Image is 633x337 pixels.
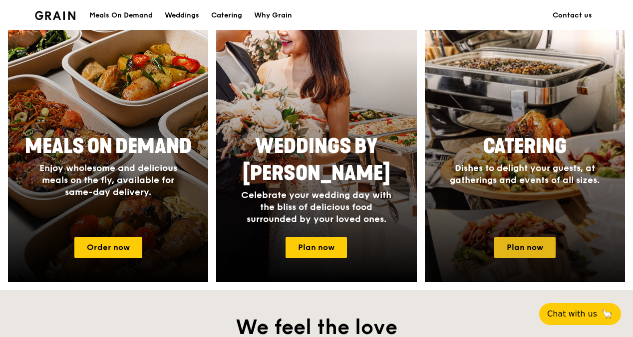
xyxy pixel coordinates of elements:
div: Weddings [165,0,199,30]
div: Catering [211,0,242,30]
span: Weddings by [PERSON_NAME] [243,134,390,185]
img: Grain [35,11,75,20]
span: Chat with us [547,308,597,320]
a: Weddings [159,0,205,30]
a: Why Grain [248,0,298,30]
a: Contact us [547,0,598,30]
span: Celebrate your wedding day with the bliss of delicious food surrounded by your loved ones. [241,189,391,224]
button: Chat with us🦙 [539,303,621,325]
span: Dishes to delight your guests, at gatherings and events of all sizes. [450,162,600,185]
div: Why Grain [254,0,292,30]
a: Plan now [286,237,347,258]
span: Meals On Demand [25,134,192,158]
span: 🦙 [601,308,613,320]
a: Plan now [494,237,556,258]
span: Enjoy wholesome and delicious meals on the fly, available for same-day delivery. [39,162,177,197]
span: Catering [483,134,567,158]
div: Meals On Demand [89,0,153,30]
a: Catering [205,0,248,30]
a: Order now [74,237,142,258]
